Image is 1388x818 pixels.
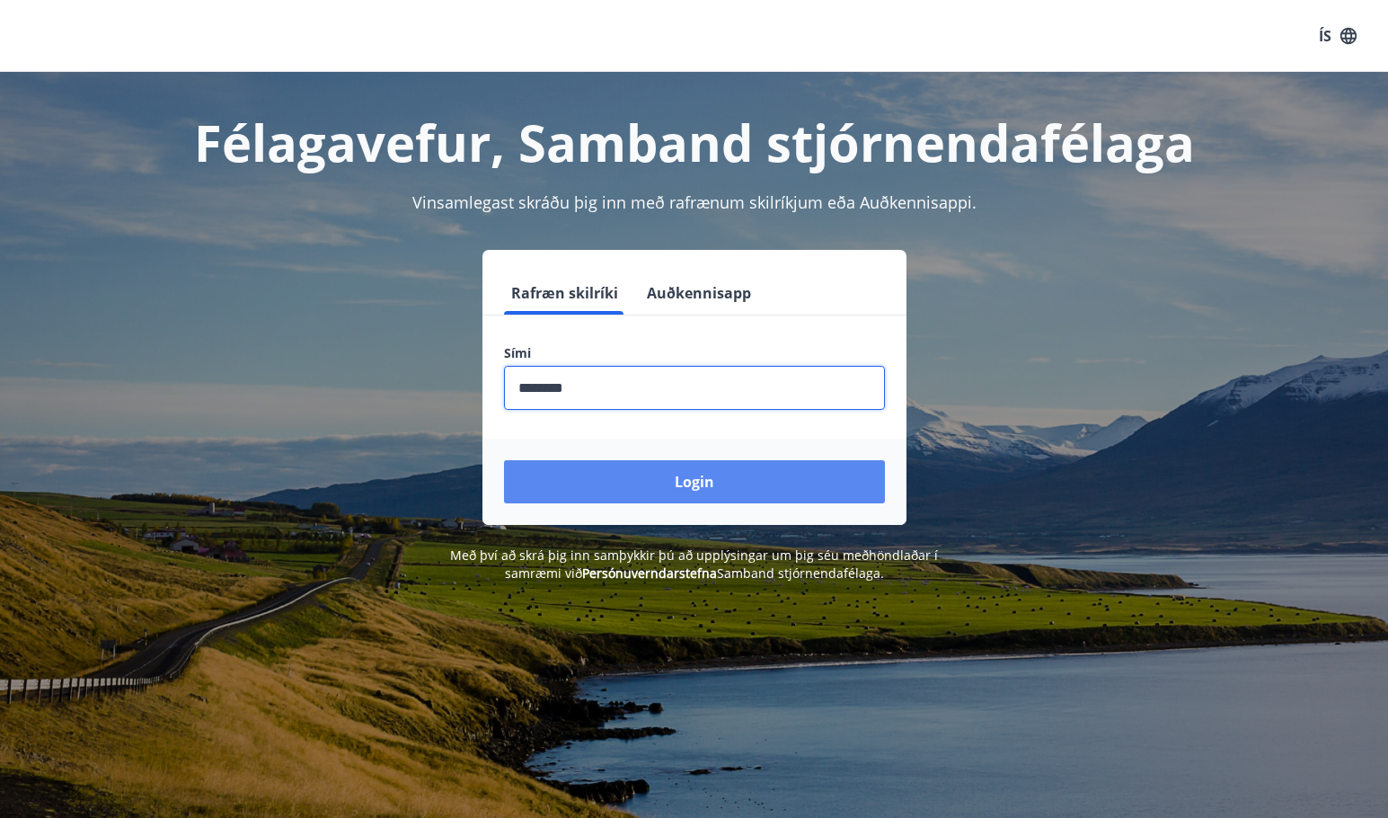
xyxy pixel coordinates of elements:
button: Rafræn skilríki [504,271,625,315]
span: Vinsamlegast skráðu þig inn með rafrænum skilríkjum eða Auðkennisappi. [412,191,977,213]
a: Persónuverndarstefna [582,565,717,582]
button: ÍS [1309,20,1366,52]
button: Login [504,460,885,503]
span: Með því að skrá þig inn samþykkir þú að upplýsingar um þig séu meðhöndlaðar í samræmi við Samband... [450,547,938,582]
h1: Félagavefur, Samband stjórnendafélaga [69,108,1320,176]
button: Auðkennisapp [640,271,758,315]
label: Sími [504,344,885,362]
